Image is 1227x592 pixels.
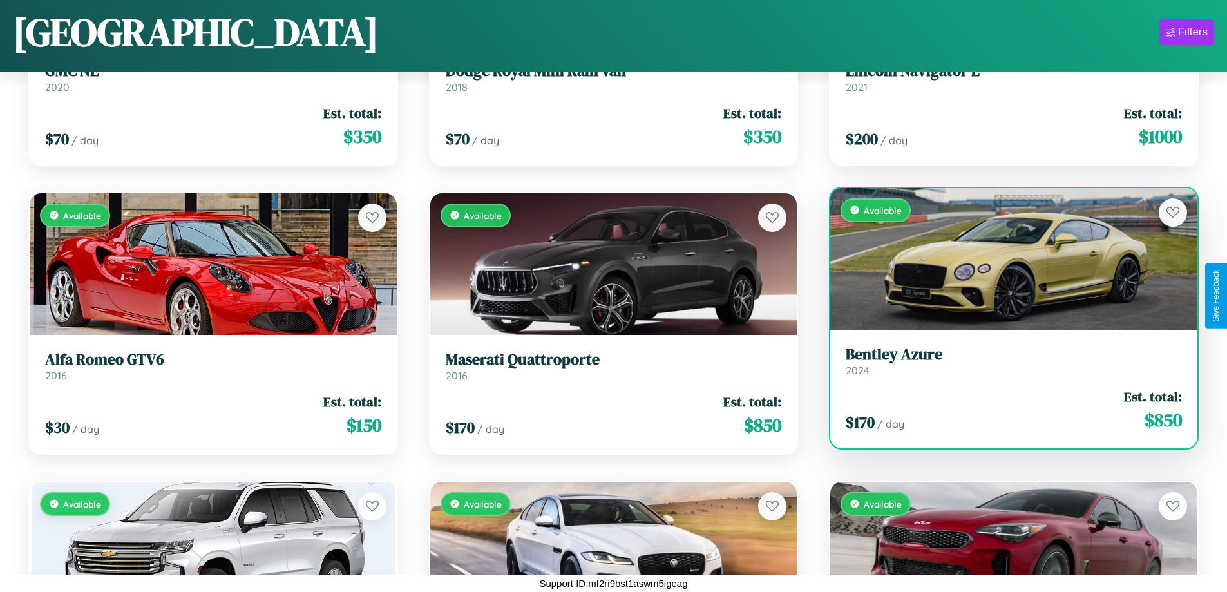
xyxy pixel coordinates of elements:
[846,412,875,433] span: $ 170
[446,350,782,369] h3: Maserati Quattroporte
[71,134,99,147] span: / day
[1212,270,1221,322] div: Give Feedback
[1178,26,1208,39] div: Filters
[864,499,902,510] span: Available
[323,104,381,122] span: Est. total:
[45,62,381,81] h3: GMC NE
[877,417,904,430] span: / day
[446,350,782,382] a: Maserati Quattroporte2016
[539,575,687,592] p: Support ID: mf2n9bst1aswm5igeag
[63,210,101,221] span: Available
[880,134,908,147] span: / day
[464,210,502,221] span: Available
[1124,104,1182,122] span: Est. total:
[45,128,69,149] span: $ 70
[45,350,381,382] a: Alfa Romeo GTV62016
[446,417,475,438] span: $ 170
[846,345,1182,364] h3: Bentley Azure
[477,423,504,435] span: / day
[743,124,781,149] span: $ 350
[446,369,468,382] span: 2016
[323,392,381,411] span: Est. total:
[744,412,781,438] span: $ 850
[45,81,70,93] span: 2020
[846,62,1182,81] h3: Lincoln Navigator L
[45,350,381,369] h3: Alfa Romeo GTV6
[1145,407,1182,433] span: $ 850
[446,81,468,93] span: 2018
[45,62,381,93] a: GMC NE2020
[472,134,499,147] span: / day
[63,499,101,510] span: Available
[846,345,1182,377] a: Bentley Azure2024
[864,205,902,216] span: Available
[347,412,381,438] span: $ 150
[1159,19,1214,45] button: Filters
[723,392,781,411] span: Est. total:
[464,499,502,510] span: Available
[1139,124,1182,149] span: $ 1000
[13,6,379,59] h1: [GEOGRAPHIC_DATA]
[846,364,870,377] span: 2024
[846,81,868,93] span: 2021
[723,104,781,122] span: Est. total:
[1124,387,1182,406] span: Est. total:
[446,62,782,81] h3: Dodge Royal Mini Ram Van
[343,124,381,149] span: $ 350
[846,62,1182,93] a: Lincoln Navigator L2021
[846,128,878,149] span: $ 200
[45,417,70,438] span: $ 30
[446,62,782,93] a: Dodge Royal Mini Ram Van2018
[446,128,470,149] span: $ 70
[45,369,67,382] span: 2016
[72,423,99,435] span: / day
